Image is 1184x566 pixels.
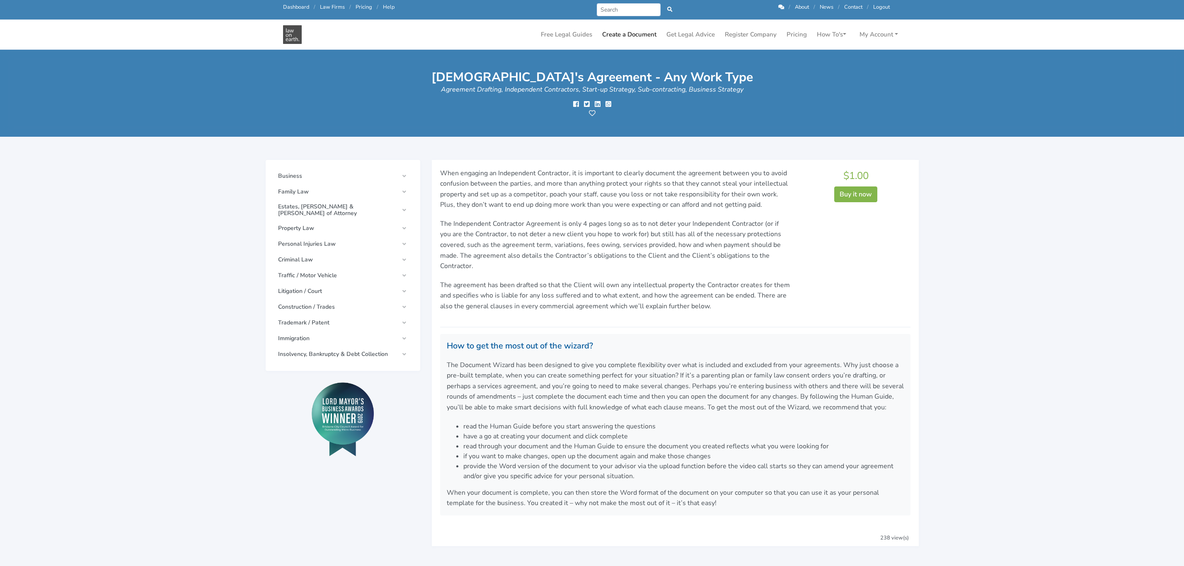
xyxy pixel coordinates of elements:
[867,3,869,11] span: /
[795,3,809,11] a: About
[314,3,315,11] span: /
[283,70,901,85] h1: [DEMOGRAPHIC_DATA]'s Agreement - Any Work Type
[274,252,412,267] a: Criminal Law
[722,27,780,43] a: Register Company
[873,3,890,11] a: Logout
[278,189,399,195] span: Family Law
[274,268,412,283] a: Traffic / Motor Vehicle
[356,3,372,11] a: Pricing
[274,331,412,346] a: Immigration
[463,441,904,451] li: read through your document and the Human Guide to ensure the document you created reflects what y...
[783,27,810,43] a: Pricing
[278,256,399,263] span: Criminal Law
[463,461,904,481] li: provide the Word version of the document to your advisor via the upload function before the video...
[274,300,412,314] a: Construction / Trades
[856,27,901,43] a: My Account
[312,382,374,456] img: Lord Mayor's Award 2019
[843,169,869,182] span: $1.00
[597,3,661,16] input: Search
[383,3,395,11] a: Help
[834,186,877,202] button: Buy it now
[274,315,412,330] a: Trademark / Patent
[789,3,790,11] span: /
[274,221,412,236] a: Property Law
[274,184,412,199] a: Family Law
[447,341,904,351] h4: How to get the most out of the wizard?
[880,534,909,542] small: 238 view(s)
[274,284,412,299] a: Litigation / Court
[278,272,399,279] span: Traffic / Motor Vehicle
[274,169,412,184] a: Business
[538,27,596,43] a: Free Legal Guides
[283,25,302,44] img: Independent Contractor's Agreement - Any Work Type - Document Wizard - Create a Document
[463,431,904,441] li: have a go at creating your document and click complete
[463,421,904,431] li: read the Human Guide before you start answering the questions
[663,27,718,43] a: Get Legal Advice
[440,168,790,210] p: When engaging an Independent Contractor, it is important to clearly document the agreement betwee...
[278,319,399,326] span: Trademark / Patent
[278,335,399,342] span: Immigration
[349,3,351,11] span: /
[274,237,412,252] a: Personal Injuries Law
[278,173,399,179] span: Business
[278,288,399,295] span: Litigation / Court
[377,3,378,11] span: /
[838,3,840,11] span: /
[447,488,904,509] p: When your document is complete, you can then store the Word format of the document on your comput...
[278,351,399,358] span: Insolvency, Bankruptcy & Debt Collection
[440,219,790,272] p: The Independent Contractor Agreement is only 4 pages long so as to not deter your Independent Con...
[820,3,833,11] a: News
[278,225,399,232] span: Property Law
[814,27,850,43] a: How To's
[274,200,412,220] a: Estates, [PERSON_NAME] & [PERSON_NAME] of Attorney
[278,304,399,310] span: Construction / Trades
[447,360,904,413] p: The Document Wizard has been designed to give you complete flexibility over what is included and ...
[440,280,790,312] p: The agreement has been drafted so that the Client will own any intellectual property the Contract...
[599,27,660,43] a: Create a Document
[274,347,412,362] a: Insolvency, Bankruptcy & Debt Collection
[463,451,904,461] li: if you want to make changes, open up the document again and make those changes
[283,85,901,117] h2: Agreement Drafting, Independent Contractors, Start-up Strategy, Sub-contracting, Business Strategy
[814,3,815,11] span: /
[278,241,399,247] span: Personal Injuries Law
[278,203,399,217] span: Estates, [PERSON_NAME] & [PERSON_NAME] of Attorney
[844,3,862,11] a: Contact
[320,3,345,11] a: Law Firms
[283,3,309,11] a: Dashboard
